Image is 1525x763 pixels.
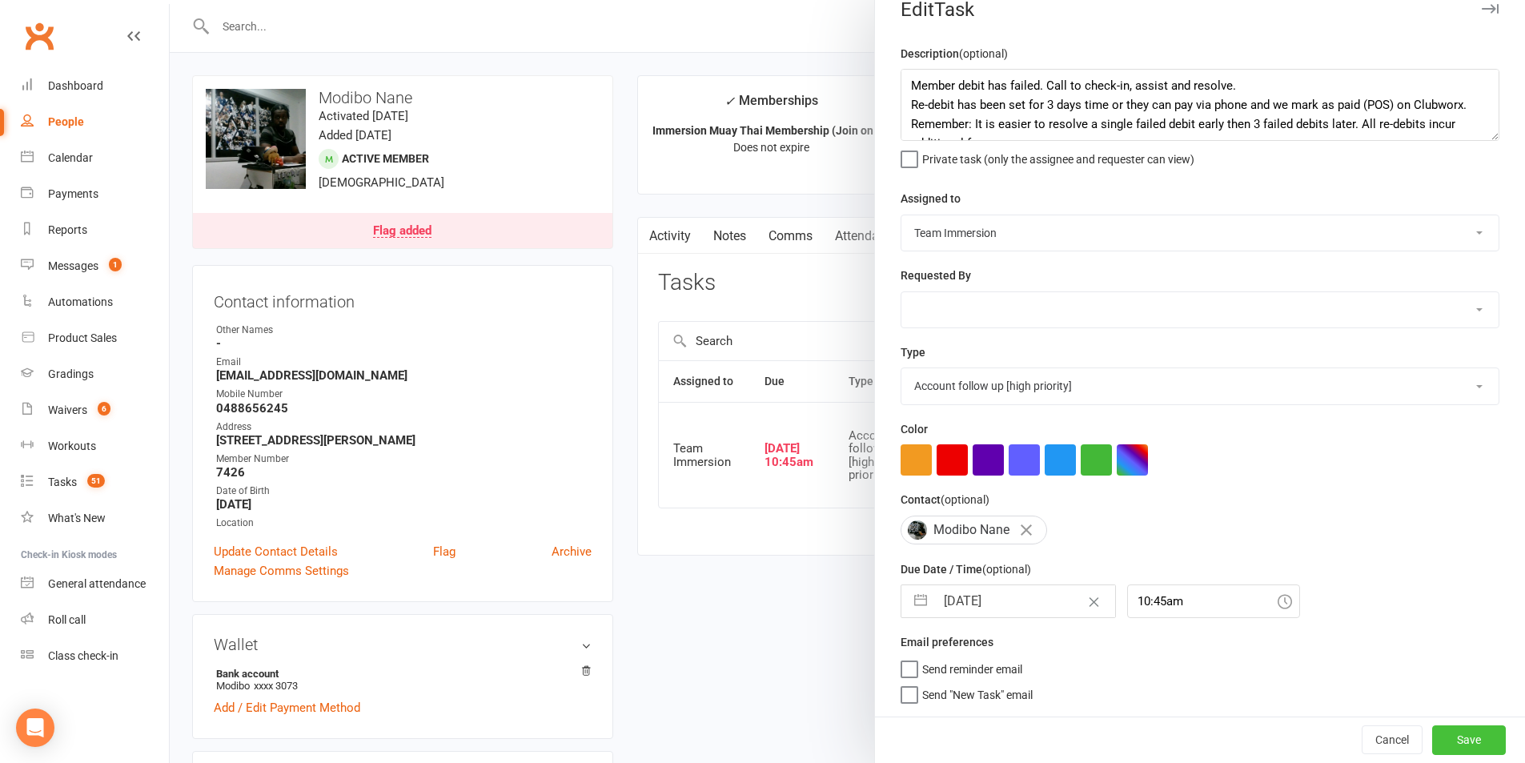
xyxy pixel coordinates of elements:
[109,258,122,271] span: 1
[901,491,989,508] label: Contact
[21,212,169,248] a: Reports
[21,356,169,392] a: Gradings
[21,638,169,674] a: Class kiosk mode
[21,140,169,176] a: Calendar
[982,563,1031,576] small: (optional)
[48,476,77,488] div: Tasks
[901,190,961,207] label: Assigned to
[48,295,113,308] div: Automations
[48,512,106,524] div: What's New
[21,566,169,602] a: General attendance kiosk mode
[21,392,169,428] a: Waivers 6
[21,248,169,284] a: Messages 1
[901,516,1047,544] div: Modibo Nane
[48,440,96,452] div: Workouts
[901,420,928,438] label: Color
[48,613,86,626] div: Roll call
[48,404,87,416] div: Waivers
[1080,586,1108,616] button: Clear Date
[959,47,1008,60] small: (optional)
[48,649,118,662] div: Class check-in
[941,493,989,506] small: (optional)
[901,633,993,651] label: Email preferences
[21,428,169,464] a: Workouts
[922,683,1033,701] span: Send "New Task" email
[21,500,169,536] a: What's New
[48,367,94,380] div: Gradings
[48,115,84,128] div: People
[901,343,925,361] label: Type
[21,176,169,212] a: Payments
[21,320,169,356] a: Product Sales
[21,104,169,140] a: People
[48,151,93,164] div: Calendar
[1432,725,1506,754] button: Save
[901,45,1008,62] label: Description
[16,709,54,747] div: Open Intercom Messenger
[48,79,103,92] div: Dashboard
[21,602,169,638] a: Roll call
[1362,725,1423,754] button: Cancel
[48,187,98,200] div: Payments
[98,402,110,416] span: 6
[21,284,169,320] a: Automations
[922,657,1022,676] span: Send reminder email
[87,474,105,488] span: 51
[19,16,59,56] a: Clubworx
[922,147,1194,166] span: Private task (only the assignee and requester can view)
[901,69,1499,141] textarea: Member debit has failed. Call to check-in, assist and resolve. Re-debit has been set for 3 days t...
[908,520,927,540] img: Modibo Nane
[21,464,169,500] a: Tasks 51
[48,577,146,590] div: General attendance
[48,259,98,272] div: Messages
[901,560,1031,578] label: Due Date / Time
[48,331,117,344] div: Product Sales
[48,223,87,236] div: Reports
[21,68,169,104] a: Dashboard
[901,267,971,284] label: Requested By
